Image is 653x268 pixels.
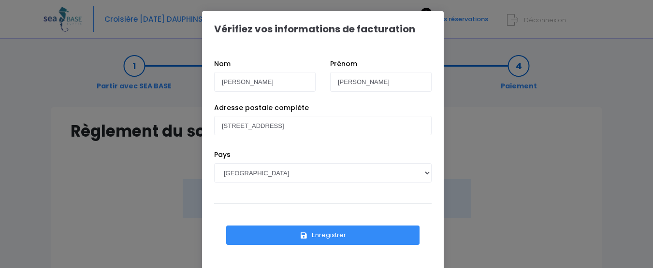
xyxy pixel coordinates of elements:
[226,226,420,245] button: Enregistrer
[214,103,309,113] label: Adresse postale complète
[330,59,357,69] label: Prénom
[214,23,415,35] h1: Vérifiez vos informations de facturation
[214,150,231,160] label: Pays
[214,59,231,69] label: Nom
